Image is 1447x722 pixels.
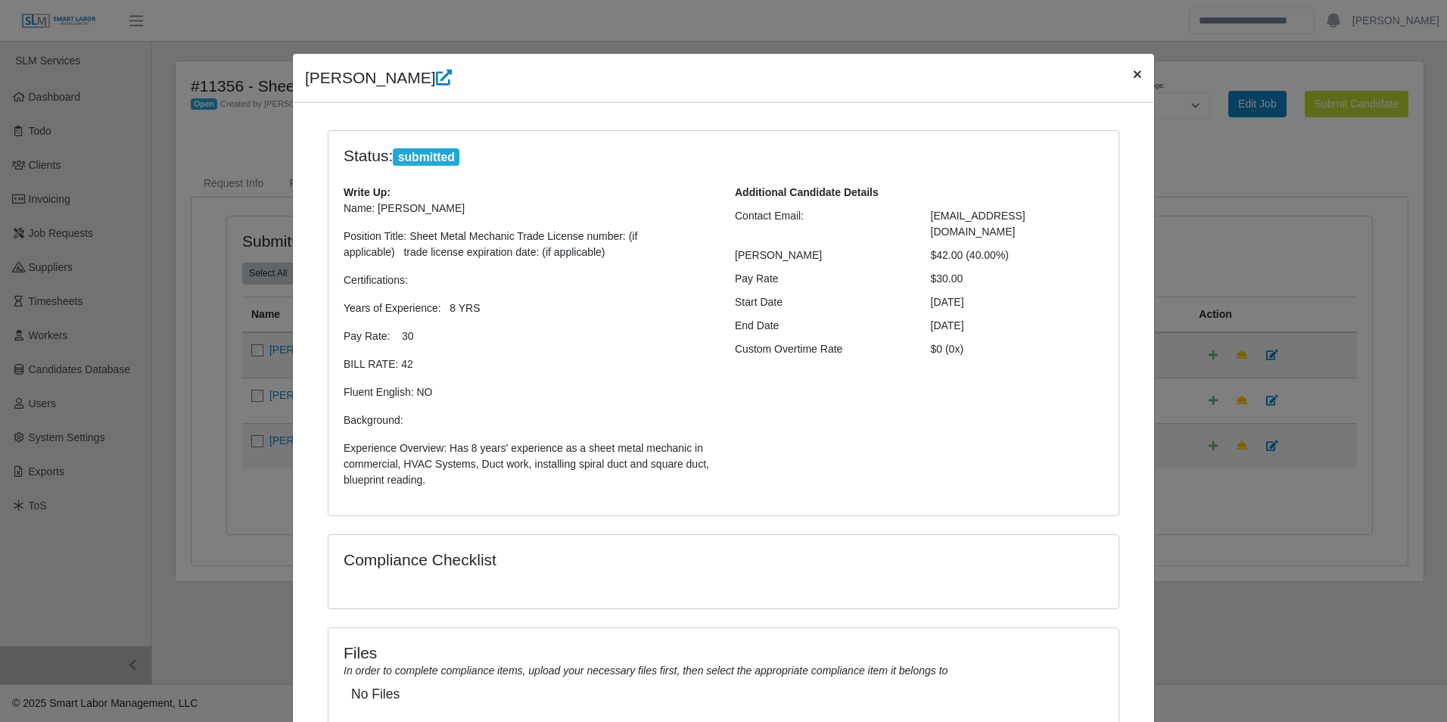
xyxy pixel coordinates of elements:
[931,343,964,355] span: $0 (0x)
[393,148,459,166] span: submitted
[723,341,920,357] div: Custom Overtime Rate
[1121,54,1154,94] button: Close
[344,328,712,344] p: Pay Rate: 30
[344,356,712,372] p: BILL RATE: 42
[723,294,920,310] div: Start Date
[305,66,452,90] h4: [PERSON_NAME]
[344,146,908,166] h4: Status:
[920,247,1116,263] div: $42.00 (40.00%)
[344,643,1103,662] h4: Files
[723,318,920,334] div: End Date
[344,186,391,198] b: Write Up:
[931,210,1025,238] span: [EMAIL_ADDRESS][DOMAIN_NAME]
[931,319,964,331] span: [DATE]
[344,272,712,288] p: Certifications:
[920,271,1116,287] div: $30.00
[723,271,920,287] div: Pay Rate
[344,440,712,488] p: Experience Overview: Has 8 years' experience as a sheet metal mechanic in commercial, HVAC System...
[344,300,712,316] p: Years of Experience: 8 YRS
[344,384,712,400] p: Fluent English: NO
[735,186,879,198] b: Additional Candidate Details
[723,208,920,240] div: Contact Email:
[920,294,1116,310] div: [DATE]
[344,229,712,260] p: Position Title: Sheet Metal Mechanic Trade License number: (if applicable) trade license expirati...
[344,412,712,428] p: Background:
[723,247,920,263] div: [PERSON_NAME]
[344,201,712,216] p: Name: [PERSON_NAME]
[344,664,948,677] i: In order to complete compliance items, upload your necessary files first, then select the appropr...
[344,550,842,569] h4: Compliance Checklist
[1133,65,1142,82] span: ×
